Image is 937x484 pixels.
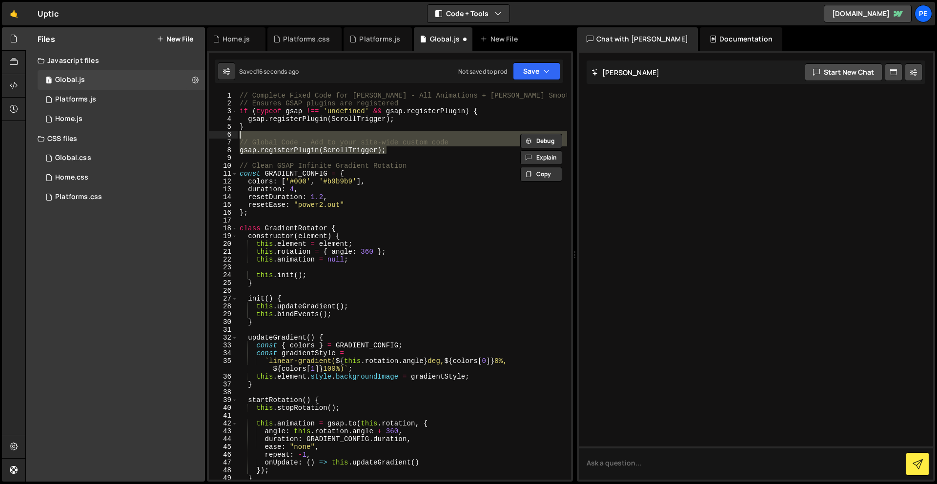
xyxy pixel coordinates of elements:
[209,256,238,263] div: 22
[209,420,238,427] div: 42
[209,271,238,279] div: 24
[26,51,205,70] div: Javascript files
[209,334,238,342] div: 32
[209,162,238,170] div: 10
[209,232,238,240] div: 19
[209,170,238,178] div: 11
[209,131,238,139] div: 6
[209,263,238,271] div: 23
[46,77,52,85] span: 1
[209,396,238,404] div: 39
[209,466,238,474] div: 48
[55,154,91,162] div: Global.css
[209,139,238,146] div: 7
[428,5,509,22] button: Code + Tools
[520,150,562,165] button: Explain
[577,27,698,51] div: Chat with [PERSON_NAME]
[38,168,205,187] div: 16207/43644.css
[209,412,238,420] div: 41
[209,295,238,302] div: 27
[209,342,238,349] div: 33
[209,443,238,451] div: 45
[209,92,238,100] div: 1
[520,134,562,148] button: Debug
[209,240,238,248] div: 20
[38,8,59,20] div: Uptic
[209,224,238,232] div: 18
[209,459,238,466] div: 47
[209,178,238,185] div: 12
[55,76,85,84] div: Global.js
[223,34,250,44] div: Home.js
[55,115,82,123] div: Home.js
[209,248,238,256] div: 21
[209,287,238,295] div: 26
[209,349,238,357] div: 34
[209,185,238,193] div: 13
[38,34,55,44] h2: Files
[209,146,238,154] div: 8
[591,68,659,77] h2: [PERSON_NAME]
[520,167,562,181] button: Copy
[430,34,460,44] div: Global.js
[2,2,26,25] a: 🤙
[209,435,238,443] div: 44
[239,67,299,76] div: Saved
[824,5,912,22] a: [DOMAIN_NAME]
[480,34,521,44] div: New File
[359,34,400,44] div: Platforms.js
[458,67,507,76] div: Not saved to prod
[157,35,193,43] button: New File
[915,5,932,22] a: Pe
[513,62,560,80] button: Save
[283,34,330,44] div: Platforms.css
[209,451,238,459] div: 46
[209,209,238,217] div: 16
[257,67,299,76] div: 16 seconds ago
[209,404,238,412] div: 40
[209,279,238,287] div: 25
[26,129,205,148] div: CSS files
[209,474,238,482] div: 49
[38,187,205,207] div: 16207/44644.css
[209,381,238,388] div: 37
[700,27,782,51] div: Documentation
[209,115,238,123] div: 4
[209,193,238,201] div: 14
[209,100,238,107] div: 2
[209,388,238,396] div: 38
[55,173,88,182] div: Home.css
[209,154,238,162] div: 9
[209,427,238,435] div: 43
[209,123,238,131] div: 5
[38,109,205,129] div: 16207/43628.js
[209,201,238,209] div: 15
[38,148,205,168] div: 16207/43839.css
[209,302,238,310] div: 28
[805,63,882,81] button: Start new chat
[209,310,238,318] div: 29
[38,90,205,109] div: 16207/44103.js
[55,193,102,202] div: Platforms.css
[209,107,238,115] div: 3
[209,373,238,381] div: 36
[209,318,238,326] div: 30
[209,357,238,373] div: 35
[209,326,238,334] div: 31
[55,95,96,104] div: Platforms.js
[209,217,238,224] div: 17
[38,70,205,90] div: 16207/43629.js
